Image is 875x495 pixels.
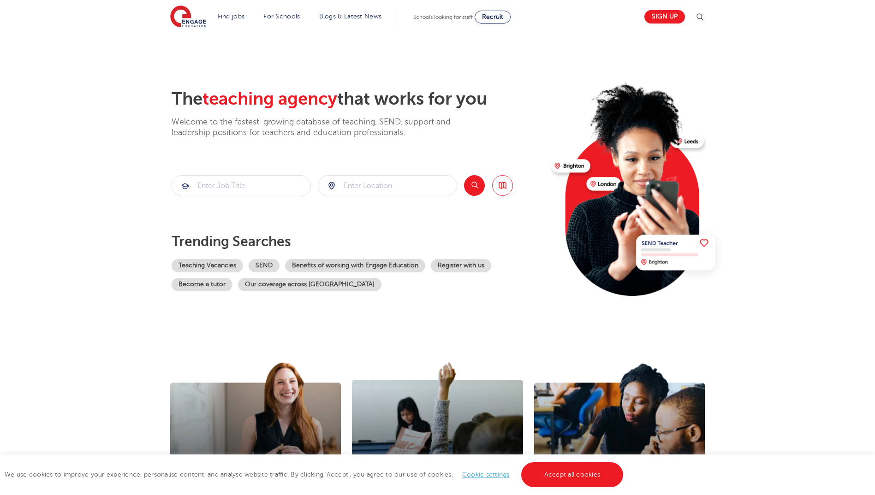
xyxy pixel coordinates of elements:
a: Cookie settings [462,471,510,478]
p: Welcome to the fastest-growing database of teaching, SEND, support and leadership positions for t... [172,117,476,138]
a: Benefits of working with Engage Education [285,259,425,272]
a: Teaching Vacancies [172,259,243,272]
input: Submit [172,176,310,196]
span: Schools looking for staff [413,14,473,20]
span: Recruit [482,13,503,20]
button: Search [464,175,485,196]
span: teaching agency [202,89,337,109]
a: Accept all cookies [521,462,624,487]
a: Find jobs [218,13,245,20]
p: Trending searches [172,233,544,250]
a: Our coverage across [GEOGRAPHIC_DATA] [238,278,381,291]
a: Recruit [475,11,511,24]
a: Register with us [431,259,491,272]
div: Submit [172,175,311,196]
a: Blogs & Latest News [319,13,382,20]
a: Become a tutor [172,278,232,291]
div: Submit [318,175,457,196]
img: Engage Education [170,6,206,29]
span: We use cookies to improve your experience, personalise content, and analyse website traffic. By c... [5,471,625,478]
a: For Schools [263,13,300,20]
a: SEND [249,259,280,272]
h2: The that works for you [172,88,544,110]
input: Submit [318,176,457,196]
a: Sign up [644,10,685,24]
